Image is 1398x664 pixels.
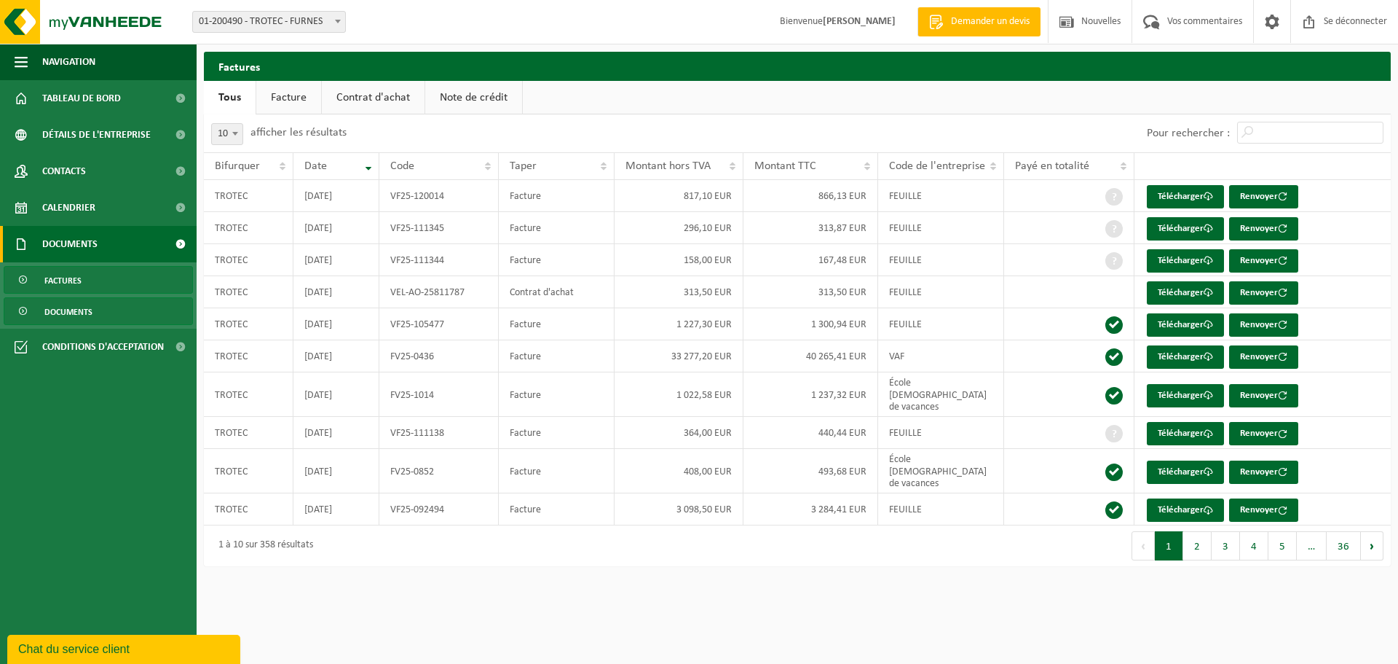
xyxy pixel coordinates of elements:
[1212,531,1240,561] button: 3
[1147,281,1224,305] a: Télécharger
[1147,461,1224,484] a: Télécharger
[889,378,987,413] font: École [DEMOGRAPHIC_DATA] de vacances
[199,16,323,27] font: 01-200490 - TROTEC - FURNES
[1158,320,1204,329] font: Télécharger
[1132,531,1155,561] button: Précédent
[1240,320,1278,329] font: Renvoyer
[889,160,985,172] font: Code de l'entreprise
[218,539,313,550] font: 1 à 10 sur 358 résultats
[676,389,732,400] font: 1 022,58 EUR
[510,191,541,202] font: Facture
[1158,352,1204,362] font: Télécharger
[215,389,248,400] font: TROTEC
[1240,467,1278,477] font: Renvoyer
[215,223,248,234] font: TROTEC
[684,466,732,477] font: 408,00 EUR
[215,428,248,439] font: TROTEC
[676,319,732,330] font: 1 227,30 EUR
[218,92,241,103] font: Tous
[1167,16,1242,27] font: Vos commentaires
[1158,505,1204,515] font: Télécharger
[1279,542,1285,552] font: 5
[889,351,904,362] font: VAF
[1081,16,1121,27] font: Nouvelles
[215,351,248,362] font: TROTEC
[889,191,922,202] font: FEUILLE
[271,92,307,103] font: Facture
[304,428,332,439] font: [DATE]
[1327,531,1361,561] button: 36
[42,203,95,214] font: Calendrier
[215,255,248,266] font: TROTEC
[390,428,444,439] font: VF25-111138
[510,319,541,330] font: Facture
[1147,217,1224,241] a: Télécharger
[811,504,866,515] font: 3 284,41 EUR
[304,319,332,330] font: [DATE]
[889,287,922,298] font: FEUILLE
[818,466,866,477] font: 493,68 EUR
[811,389,866,400] font: 1 237,32 EUR
[42,239,98,250] font: Documents
[42,130,151,141] font: Détails de l'entreprise
[1158,224,1204,233] font: Télécharger
[304,223,332,234] font: [DATE]
[818,255,866,266] font: 167,48 EUR
[1147,313,1224,337] a: Télécharger
[1194,542,1200,552] font: 2
[1147,345,1224,369] a: Télécharger
[1147,384,1224,407] a: Télécharger
[390,160,414,172] font: Code
[510,389,541,400] font: Facture
[1183,531,1212,561] button: 2
[510,428,541,439] font: Facture
[1240,224,1278,233] font: Renvoyer
[510,160,537,172] font: Taper
[1229,281,1298,305] button: Renvoyer
[215,160,260,172] font: Bifurquer
[754,160,816,172] font: Montant TTC
[42,166,86,177] font: Contacts
[215,287,248,298] font: TROTEC
[889,223,922,234] font: FEUILLE
[676,504,732,515] font: 3 098,50 EUR
[684,428,732,439] font: 364,00 EUR
[510,223,541,234] font: Facture
[304,466,332,477] font: [DATE]
[889,319,922,330] font: FEUILLE
[1251,542,1257,552] font: 4
[818,223,866,234] font: 313,87 EUR
[671,351,732,362] font: 33 277,20 EUR
[440,92,508,103] font: Note de crédit
[390,389,434,400] font: FV25-1014
[1229,345,1298,369] button: Renvoyer
[304,255,332,266] font: [DATE]
[304,504,332,515] font: [DATE]
[951,16,1030,27] font: Demander un devis
[218,128,228,139] font: 10
[510,287,574,298] font: Contrat d'achat
[1324,16,1387,27] font: Se déconnecter
[1158,429,1204,438] font: Télécharger
[1361,531,1383,561] button: Suivant
[806,351,866,362] font: 40 265,41 EUR
[1229,422,1298,445] button: Renvoyer
[1158,256,1204,265] font: Télécharger
[510,351,541,362] font: Facture
[889,255,922,266] font: FEUILLE
[1223,542,1228,552] font: 3
[304,287,332,298] font: [DATE]
[1158,467,1204,477] font: Télécharger
[818,287,866,298] font: 313,50 EUR
[1147,128,1230,139] font: Pour rechercher :
[390,466,434,477] font: FV25-0852
[215,466,248,477] font: TROTEC
[889,454,987,489] font: École [DEMOGRAPHIC_DATA] de vacances
[1158,288,1204,297] font: Télécharger
[1147,422,1224,445] a: Télécharger
[390,504,444,515] font: VF25-092494
[215,319,248,330] font: TROTEC
[684,191,732,202] font: 817,10 EUR
[390,223,444,234] font: VF25-111345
